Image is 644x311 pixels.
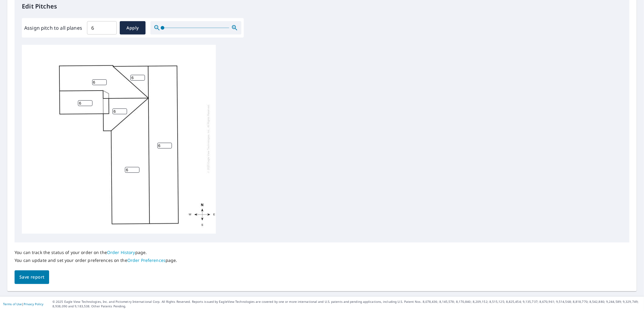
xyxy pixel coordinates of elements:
[24,24,82,32] label: Assign pitch to all planes
[3,302,22,306] a: Terms of Use
[15,258,177,263] p: You can update and set your order preferences on the page.
[22,2,622,11] p: Edit Pitches
[52,299,641,309] p: © 2025 Eagle View Technologies, Inc. and Pictometry International Corp. All Rights Reserved. Repo...
[120,21,146,35] button: Apply
[15,270,49,284] button: Save report
[87,19,117,36] input: 00.0
[3,302,43,306] p: |
[127,257,166,263] a: Order Preferences
[107,249,135,255] a: Order History
[125,24,141,32] span: Apply
[19,273,44,281] span: Save report
[24,302,43,306] a: Privacy Policy
[15,250,177,255] p: You can track the status of your order on the page.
